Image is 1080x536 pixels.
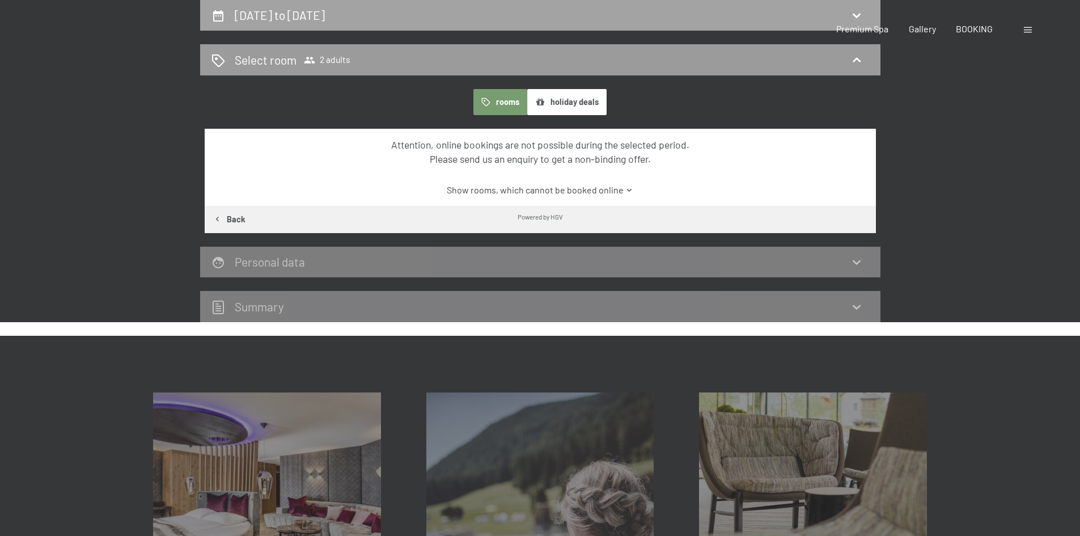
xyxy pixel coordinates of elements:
[527,89,607,115] button: holiday deals
[836,23,888,34] a: Premium Spa
[304,54,350,66] span: 2 adults
[225,138,855,166] div: Attention, online bookings are not possible during the selected period. Please send us an enquiry...
[225,184,855,196] a: Show rooms, which cannot be booked online
[235,8,325,22] h2: [DATE] to [DATE]
[956,23,993,34] a: BOOKING
[473,89,527,115] button: rooms
[235,52,297,68] h2: Select room
[235,299,284,314] h2: Summary
[518,212,563,221] div: Powered by HGV
[235,255,305,269] h2: Personal data
[909,23,936,34] a: Gallery
[205,206,254,233] button: Back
